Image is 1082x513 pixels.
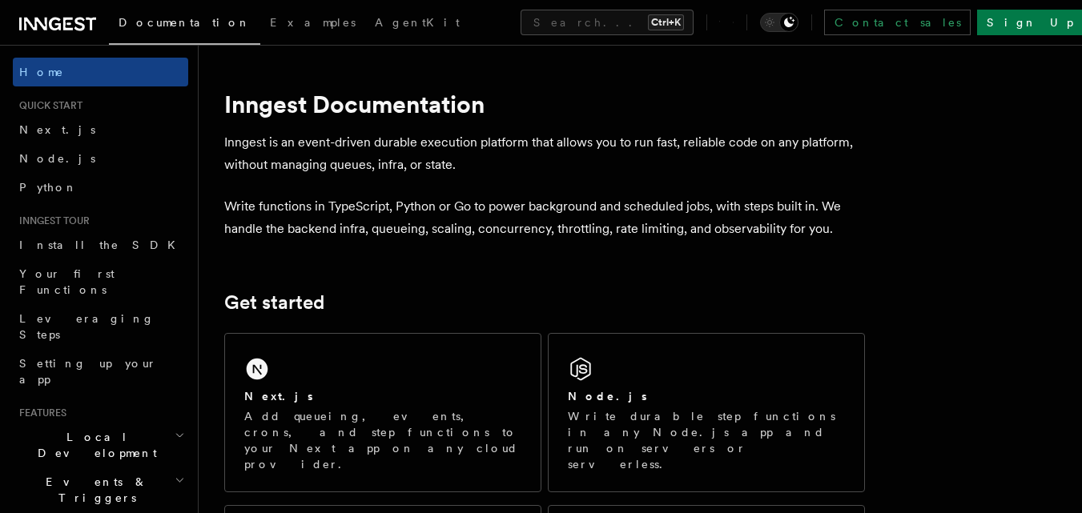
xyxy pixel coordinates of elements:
span: Examples [270,16,356,29]
span: Documentation [119,16,251,29]
p: Write durable step functions in any Node.js app and run on servers or serverless. [568,408,845,472]
span: Setting up your app [19,357,157,386]
a: Get started [224,291,324,314]
span: Python [19,181,78,194]
a: AgentKit [365,5,469,43]
p: Write functions in TypeScript, Python or Go to power background and scheduled jobs, with steps bu... [224,195,865,240]
a: Install the SDK [13,230,188,259]
button: Search...Ctrl+K [521,10,694,35]
a: Home [13,58,188,86]
span: Local Development [13,429,175,461]
span: Events & Triggers [13,474,175,506]
span: Quick start [13,99,82,112]
span: Next.js [19,123,95,136]
h2: Next.js [244,388,313,404]
span: Features [13,407,66,419]
span: Node.js [19,152,95,165]
a: Next.js [13,115,188,144]
a: Leveraging Steps [13,304,188,349]
span: Home [19,64,64,80]
span: Inngest tour [13,214,90,227]
a: Contact sales [824,10,971,35]
a: Node.js [13,144,188,173]
span: Leveraging Steps [19,312,155,341]
a: Your first Functions [13,259,188,304]
p: Add queueing, events, crons, and step functions to your Next app on any cloud provider. [244,408,521,472]
button: Local Development [13,423,188,467]
button: Events & Triggers [13,467,188,512]
a: Setting up your app [13,349,188,394]
a: Examples [260,5,365,43]
button: Toggle dark mode [760,13,798,32]
a: Next.jsAdd queueing, events, crons, and step functions to your Next app on any cloud provider. [224,333,541,492]
a: Python [13,173,188,202]
kbd: Ctrl+K [648,14,684,30]
p: Inngest is an event-driven durable execution platform that allows you to run fast, reliable code ... [224,131,865,176]
h2: Node.js [568,388,647,404]
a: Node.jsWrite durable step functions in any Node.js app and run on servers or serverless. [548,333,865,492]
h1: Inngest Documentation [224,90,865,118]
a: Documentation [109,5,260,45]
span: Install the SDK [19,238,185,251]
span: AgentKit [375,16,460,29]
span: Your first Functions [19,267,115,296]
